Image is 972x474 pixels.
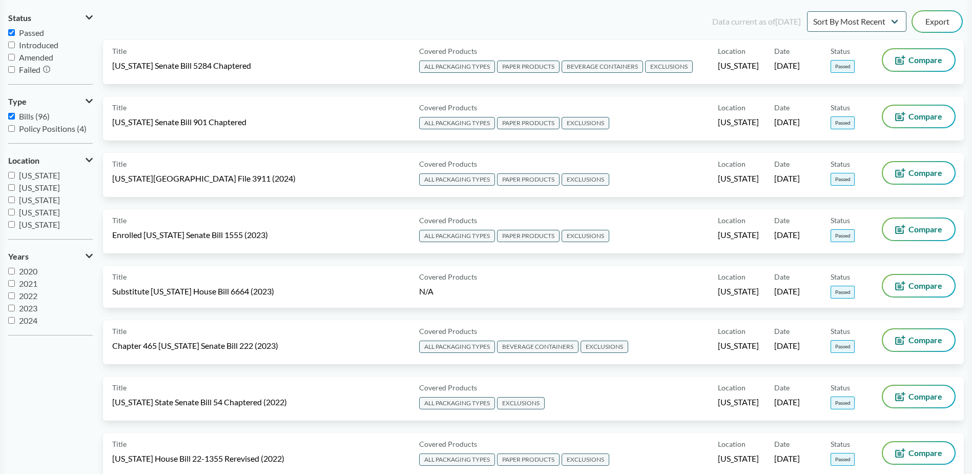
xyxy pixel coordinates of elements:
input: 2020 [8,268,15,274]
button: Export [913,11,962,32]
span: Title [112,439,127,449]
input: Policy Positions (4) [8,125,15,132]
span: Location [718,439,746,449]
span: Status [831,215,850,226]
button: Compare [883,106,955,127]
span: [DATE] [774,229,800,241]
span: [US_STATE] House Bill 22-1355 Rerevised (2022) [112,453,284,464]
span: Status [8,13,31,23]
span: Date [774,46,790,56]
span: Enrolled [US_STATE] Senate Bill 1555 (2023) [112,229,268,241]
span: [US_STATE] [19,207,60,217]
span: [DATE] [774,453,800,464]
span: Location [718,271,746,282]
span: EXCLUSIONS [645,61,693,73]
input: Passed [8,29,15,36]
span: Compare [908,112,942,121]
div: Data current as of [DATE] [712,15,801,28]
span: Failed [19,65,40,74]
input: 2022 [8,292,15,299]
span: 2020 [19,266,37,276]
span: Amended [19,52,53,62]
span: Passed [19,28,44,37]
span: [DATE] [774,340,800,351]
button: Compare [883,275,955,297]
span: Date [774,326,790,337]
span: PAPER PRODUCTS [497,61,560,73]
span: Location [718,46,746,56]
span: Passed [831,173,855,186]
input: [US_STATE] [8,221,15,228]
button: Compare [883,386,955,407]
span: N/A [419,286,433,296]
span: Location [8,156,39,165]
span: [US_STATE] [19,220,60,229]
span: Location [718,215,746,226]
span: [DATE] [774,286,800,297]
span: EXCLUSIONS [562,453,609,466]
span: Policy Positions (4) [19,124,87,133]
span: Date [774,215,790,226]
span: Substitute [US_STATE] House Bill 6664 (2023) [112,286,274,297]
button: Status [8,9,93,27]
span: Location [718,382,746,393]
span: Covered Products [419,382,477,393]
input: Amended [8,54,15,61]
span: Compare [908,336,942,344]
span: [US_STATE] [718,229,759,241]
span: Location [718,326,746,337]
button: Compare [883,162,955,184]
input: 2023 [8,305,15,311]
span: Introduced [19,40,58,50]
span: Covered Products [419,439,477,449]
span: Chapter 465 [US_STATE] Senate Bill 222 (2023) [112,340,278,351]
input: [US_STATE] [8,172,15,179]
span: BEVERAGE CONTAINERS [497,341,578,353]
span: 2024 [19,315,37,325]
span: Covered Products [419,271,477,282]
span: Covered Products [419,102,477,113]
span: 2021 [19,279,37,288]
button: Years [8,248,93,265]
span: Title [112,326,127,337]
span: Status [831,382,850,393]
span: ALL PACKAGING TYPES [419,453,495,466]
button: Compare [883,49,955,71]
span: [US_STATE] Senate Bill 5284 Chaptered [112,60,251,71]
span: [US_STATE] [718,173,759,184]
span: [DATE] [774,60,800,71]
span: [US_STATE] [718,60,759,71]
span: ALL PACKAGING TYPES [419,397,495,409]
span: [US_STATE] [718,453,759,464]
span: [US_STATE][GEOGRAPHIC_DATA] File 3911 (2024) [112,173,296,184]
span: Status [831,102,850,113]
button: Compare [883,329,955,351]
span: Date [774,439,790,449]
span: Title [112,271,127,282]
span: EXCLUSIONS [581,341,628,353]
input: Introduced [8,42,15,48]
span: Years [8,252,29,261]
span: Title [112,46,127,56]
span: [US_STATE] [718,116,759,128]
input: 2024 [8,317,15,324]
span: Date [774,382,790,393]
span: Compare [908,392,942,401]
span: [US_STATE] State Senate Bill 54 Chaptered (2022) [112,397,287,408]
button: Compare [883,219,955,240]
span: Passed [831,453,855,466]
span: ALL PACKAGING TYPES [419,173,495,186]
span: [DATE] [774,116,800,128]
input: 2021 [8,280,15,287]
span: [US_STATE] [718,397,759,408]
input: [US_STATE] [8,184,15,191]
span: Passed [831,340,855,353]
span: [US_STATE] [718,286,759,297]
span: Title [112,102,127,113]
span: Type [8,97,27,106]
span: Status [831,271,850,282]
span: Bills (96) [19,111,50,121]
span: 2022 [19,291,37,301]
span: ALL PACKAGING TYPES [419,230,495,242]
span: Location [718,102,746,113]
